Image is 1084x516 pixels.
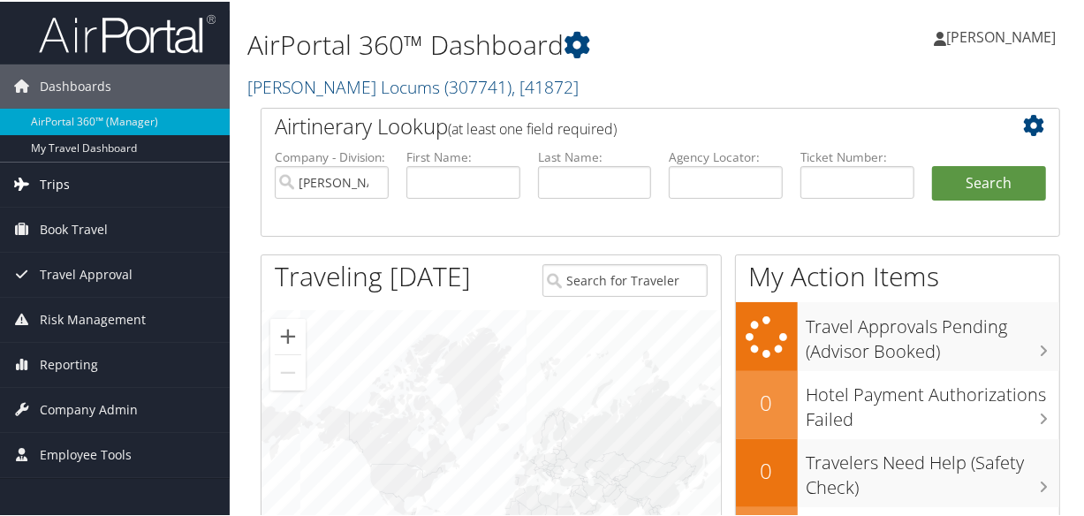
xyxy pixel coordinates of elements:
label: First Name: [406,147,520,164]
h2: 0 [736,454,798,484]
span: Travel Approval [40,251,133,295]
span: Company Admin [40,386,138,430]
h2: 0 [736,386,798,416]
h3: Hotel Payment Authorizations Failed [807,372,1059,430]
input: Search for Traveler [542,262,708,295]
span: Book Travel [40,206,108,250]
a: 0Hotel Payment Authorizations Failed [736,369,1059,437]
span: Dashboards [40,63,111,107]
a: Travel Approvals Pending (Advisor Booked) [736,300,1059,368]
a: [PERSON_NAME] [934,9,1073,62]
span: (at least one field required) [448,118,617,137]
span: [PERSON_NAME] [946,26,1056,45]
label: Agency Locator: [669,147,783,164]
span: Reporting [40,341,98,385]
h2: Airtinerary Lookup [275,110,980,140]
a: [PERSON_NAME] Locums [247,73,579,97]
span: ( 307741 ) [444,73,512,97]
label: Ticket Number: [800,147,914,164]
button: Search [932,164,1046,200]
label: Company - Division: [275,147,389,164]
span: , [ 41872 ] [512,73,579,97]
span: Trips [40,161,70,205]
h3: Travel Approvals Pending (Advisor Booked) [807,304,1059,362]
img: airportal-logo.png [39,11,216,53]
button: Zoom in [270,317,306,353]
a: 0Travelers Need Help (Safety Check) [736,437,1059,505]
label: Last Name: [538,147,652,164]
span: Risk Management [40,296,146,340]
h3: Travelers Need Help (Safety Check) [807,440,1059,498]
h1: My Action Items [736,256,1059,293]
h1: Traveling [DATE] [275,256,471,293]
h1: AirPortal 360™ Dashboard [247,25,798,62]
button: Zoom out [270,353,306,389]
span: Employee Tools [40,431,132,475]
